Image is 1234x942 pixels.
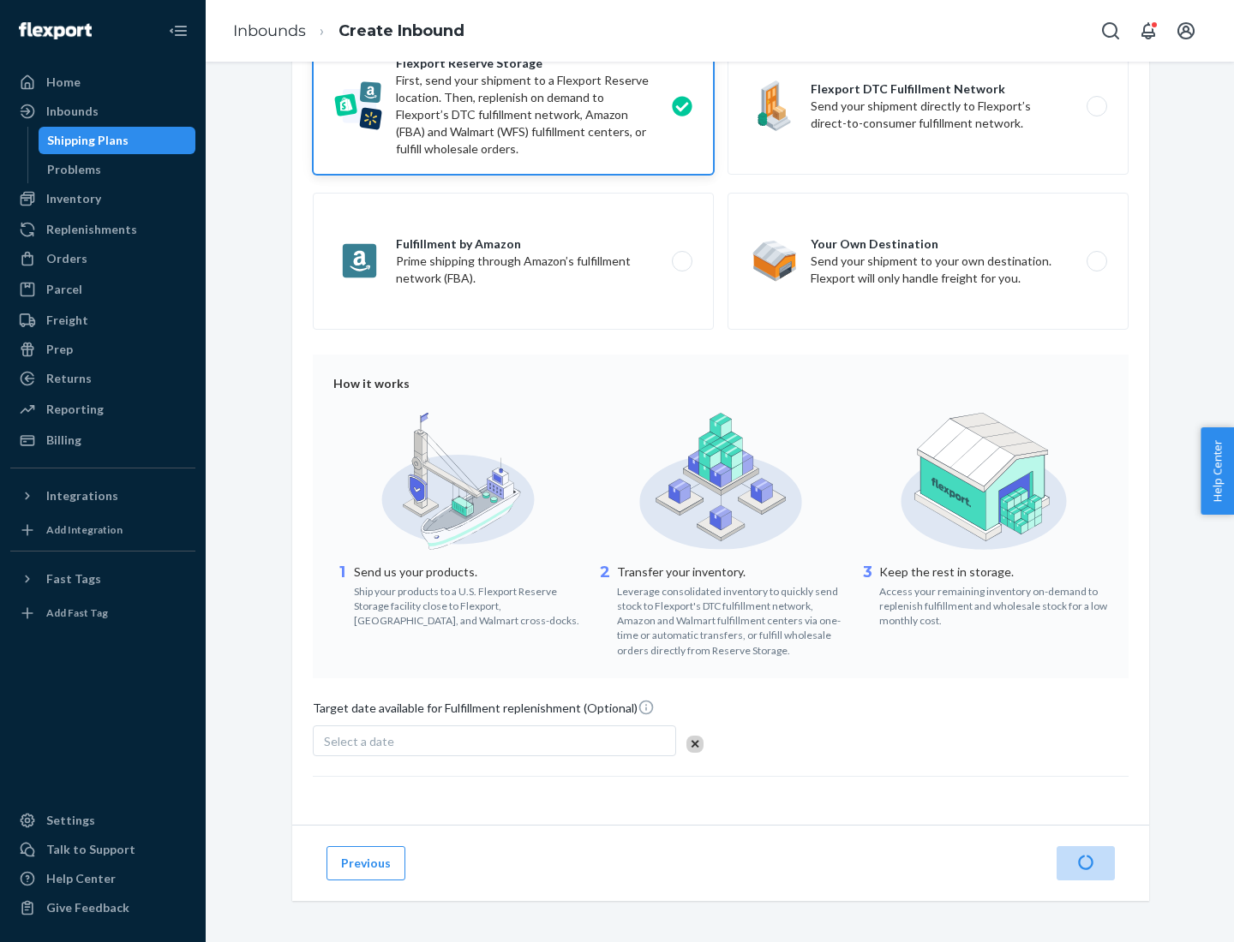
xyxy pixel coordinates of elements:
[10,396,195,423] a: Reporting
[10,216,195,243] a: Replenishments
[596,562,614,658] div: 2
[46,487,118,504] div: Integrations
[19,22,92,39] img: Flexport logo
[10,565,195,593] button: Fast Tags
[46,74,81,91] div: Home
[46,812,95,829] div: Settings
[46,605,108,620] div: Add Fast Tag
[333,562,350,628] div: 1
[46,870,116,887] div: Help Center
[10,69,195,96] a: Home
[46,250,87,267] div: Orders
[10,276,195,303] a: Parcel
[10,836,195,863] a: Talk to Support
[10,865,195,892] a: Help Center
[1169,14,1203,48] button: Open account menu
[10,894,195,921] button: Give Feedback
[10,599,195,627] a: Add Fast Tag
[10,516,195,544] a: Add Integration
[46,841,135,858] div: Talk to Support
[879,581,1108,628] div: Access your remaining inventory on-demand to replenish fulfillment and wholesale stock for a low ...
[219,6,478,57] ol: breadcrumbs
[46,401,104,418] div: Reporting
[354,581,583,628] div: Ship your products to a U.S. Flexport Reserve Storage facility close to Flexport, [GEOGRAPHIC_DAT...
[46,103,99,120] div: Inbounds
[233,21,306,40] a: Inbounds
[46,432,81,449] div: Billing
[10,807,195,834] a: Settings
[46,281,82,298] div: Parcel
[39,156,196,183] a: Problems
[333,375,1108,392] div: How it works
[324,734,394,748] span: Select a date
[338,21,464,40] a: Create Inbound
[859,562,876,628] div: 3
[879,563,1108,581] p: Keep the rest in storage.
[354,563,583,581] p: Send us your products.
[10,365,195,392] a: Returns
[10,185,195,212] a: Inventory
[46,570,101,587] div: Fast Tags
[46,522,123,537] div: Add Integration
[326,846,405,880] button: Previous
[161,14,195,48] button: Close Navigation
[617,563,846,581] p: Transfer your inventory.
[39,127,196,154] a: Shipping Plans
[46,221,137,238] div: Replenishments
[46,190,101,207] div: Inventory
[10,98,195,125] a: Inbounds
[46,312,88,329] div: Freight
[1057,846,1115,880] button: Next
[10,336,195,363] a: Prep
[10,426,195,454] a: Billing
[46,370,92,387] div: Returns
[1131,14,1165,48] button: Open notifications
[1093,14,1128,48] button: Open Search Box
[617,581,846,658] div: Leverage consolidated inventory to quickly send stock to Flexport's DTC fulfillment network, Amaz...
[313,699,655,724] span: Target date available for Fulfillment replenishment (Optional)
[10,482,195,510] button: Integrations
[46,899,129,916] div: Give Feedback
[10,245,195,272] a: Orders
[10,307,195,334] a: Freight
[47,132,129,149] div: Shipping Plans
[1201,427,1234,515] button: Help Center
[46,341,73,358] div: Prep
[47,161,101,178] div: Problems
